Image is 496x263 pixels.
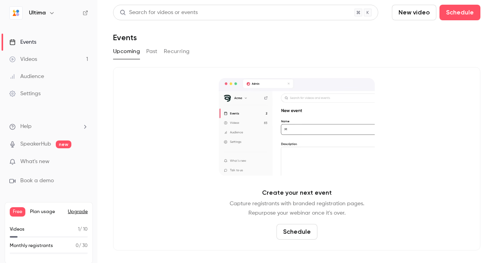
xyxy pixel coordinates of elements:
[20,158,50,166] span: What's new
[9,38,36,46] div: Events
[56,140,71,148] span: new
[9,123,88,131] li: help-dropdown-opener
[20,140,51,148] a: SpeakerHub
[76,243,79,248] span: 0
[9,90,41,98] div: Settings
[9,55,37,63] div: Videos
[10,207,25,217] span: Free
[79,158,88,165] iframe: Noticeable Trigger
[146,45,158,58] button: Past
[29,9,46,17] h6: Ultima
[30,209,63,215] span: Plan usage
[113,33,137,42] h1: Events
[230,199,364,218] p: Capture registrants with branded registration pages. Repurpose your webinar once it's over.
[120,9,198,17] div: Search for videos or events
[76,242,88,249] p: / 30
[10,242,53,249] p: Monthly registrants
[68,209,88,215] button: Upgrade
[439,5,480,20] button: Schedule
[20,177,54,185] span: Book a demo
[78,226,88,233] p: / 10
[392,5,436,20] button: New video
[78,227,80,232] span: 1
[113,45,140,58] button: Upcoming
[9,73,44,80] div: Audience
[164,45,190,58] button: Recurring
[262,188,332,197] p: Create your next event
[10,7,22,19] img: Ultima
[10,226,25,233] p: Videos
[20,123,32,131] span: Help
[276,224,317,240] button: Schedule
